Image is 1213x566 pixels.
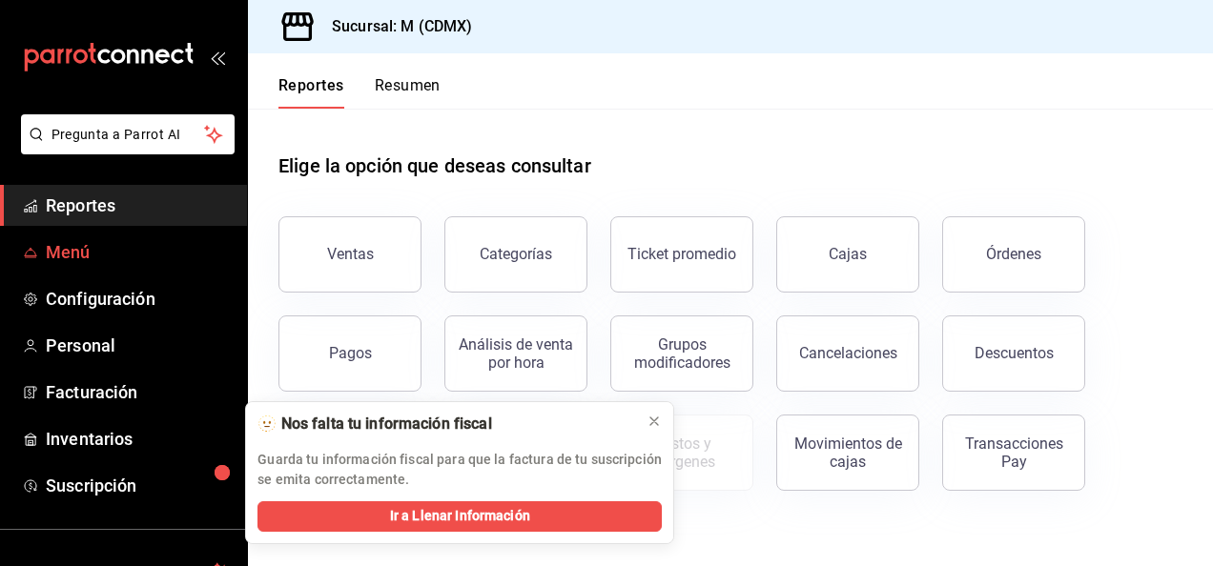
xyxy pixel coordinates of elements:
span: Pregunta a Parrot AI [51,125,205,145]
div: Descuentos [975,344,1054,362]
button: Pregunta a Parrot AI [21,114,235,154]
div: Pestañas de navegación [278,76,441,109]
button: Ticket promedio [610,216,753,293]
font: Personal [46,335,115,355]
font: Reportes [278,76,344,95]
span: Ir a Llenar Información [390,506,530,526]
div: 🫥 Nos falta tu información fiscal [257,414,631,435]
div: Ticket promedio [627,245,736,263]
div: Grupos modificadores [623,335,741,372]
button: Transacciones Pay [942,414,1085,491]
font: Suscripción [46,475,136,495]
div: Cajas [829,243,868,266]
div: Pagos [329,344,372,362]
font: Reportes [46,195,115,215]
button: Cancelaciones [776,315,919,392]
font: Inventarios [46,429,133,449]
button: Ventas [278,216,421,293]
button: Análisis de venta por hora [444,315,587,392]
button: Categorías [444,216,587,293]
a: Pregunta a Parrot AI [13,138,235,158]
p: Guarda tu información fiscal para que la factura de tu suscripción se emita correctamente. [257,450,662,490]
div: Análisis de venta por hora [457,335,575,372]
div: Cancelaciones [799,344,897,362]
button: Ir a Llenar Información [257,501,662,532]
button: Grupos modificadores [610,315,753,392]
div: Transacciones Pay [955,435,1073,471]
button: open_drawer_menu [210,50,225,65]
a: Cajas [776,216,919,293]
div: Ventas [327,245,374,263]
button: Contrata inventarios para ver este reporte [610,414,753,491]
div: Órdenes [986,245,1041,263]
div: Movimientos de cajas [789,435,907,471]
h1: Elige la opción que deseas consultar [278,152,591,180]
button: Descuentos [942,315,1085,392]
font: Menú [46,242,91,262]
button: Resumen [375,76,441,109]
div: Categorías [480,245,552,263]
font: Facturación [46,382,137,402]
font: Configuración [46,289,155,309]
button: Pagos [278,315,421,392]
button: Órdenes [942,216,1085,293]
h3: Sucursal: M (CDMX) [317,15,472,38]
button: Movimientos de cajas [776,414,919,491]
div: Costos y márgenes [623,435,741,471]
